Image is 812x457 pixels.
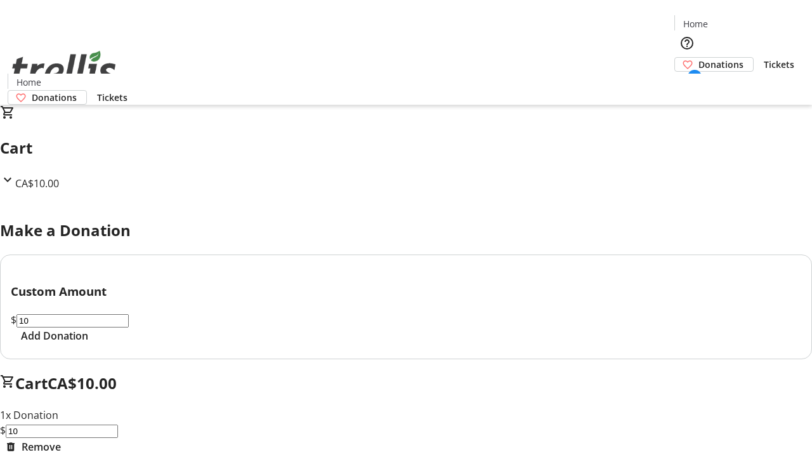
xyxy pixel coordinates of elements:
span: Tickets [764,58,794,71]
span: Home [16,76,41,89]
input: Donation Amount [6,425,118,438]
a: Home [675,17,716,30]
a: Tickets [87,91,138,104]
span: $ [11,313,16,327]
input: Donation Amount [16,314,129,328]
a: Donations [8,90,87,105]
button: Add Donation [11,328,98,343]
a: Home [8,76,49,89]
span: Remove [22,439,61,454]
a: Donations [674,57,754,72]
button: Help [674,30,700,56]
h3: Custom Amount [11,282,801,300]
span: Home [683,17,708,30]
button: Cart [674,72,700,97]
span: Add Donation [21,328,88,343]
img: Orient E2E Organization fhxPYzq0ca's Logo [8,37,121,100]
span: CA$10.00 [15,176,59,190]
a: Tickets [754,58,804,71]
span: CA$10.00 [48,373,117,394]
span: Donations [32,91,77,104]
span: Tickets [97,91,128,104]
span: Donations [698,58,743,71]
